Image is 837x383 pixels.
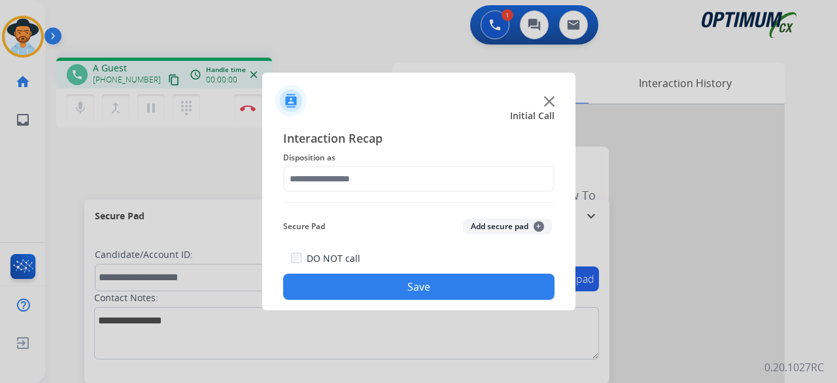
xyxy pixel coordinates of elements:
span: Disposition as [283,150,555,166]
button: Add secure pad+ [463,219,552,234]
span: Secure Pad [283,219,325,234]
span: Initial Call [510,109,555,122]
img: contactIcon [275,85,307,117]
span: Interaction Recap [283,129,555,150]
label: DO NOT call [307,252,360,265]
img: contact-recap-line.svg [283,202,555,203]
span: + [534,221,544,232]
button: Save [283,274,555,300]
p: 0.20.1027RC [764,359,824,375]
